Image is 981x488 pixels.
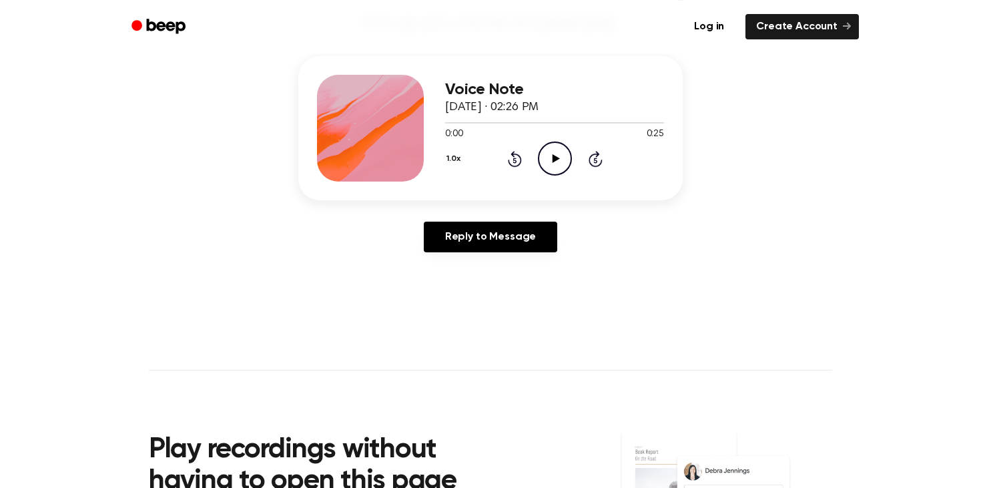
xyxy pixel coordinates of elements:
a: Log in [681,11,737,42]
a: Reply to Message [424,222,557,252]
a: Create Account [745,14,859,39]
a: Beep [122,14,198,40]
span: 0:00 [445,128,462,142]
h3: Voice Note [445,81,664,99]
span: [DATE] · 02:26 PM [445,101,539,113]
span: 0:25 [647,128,664,142]
button: 1.0x [445,148,465,170]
